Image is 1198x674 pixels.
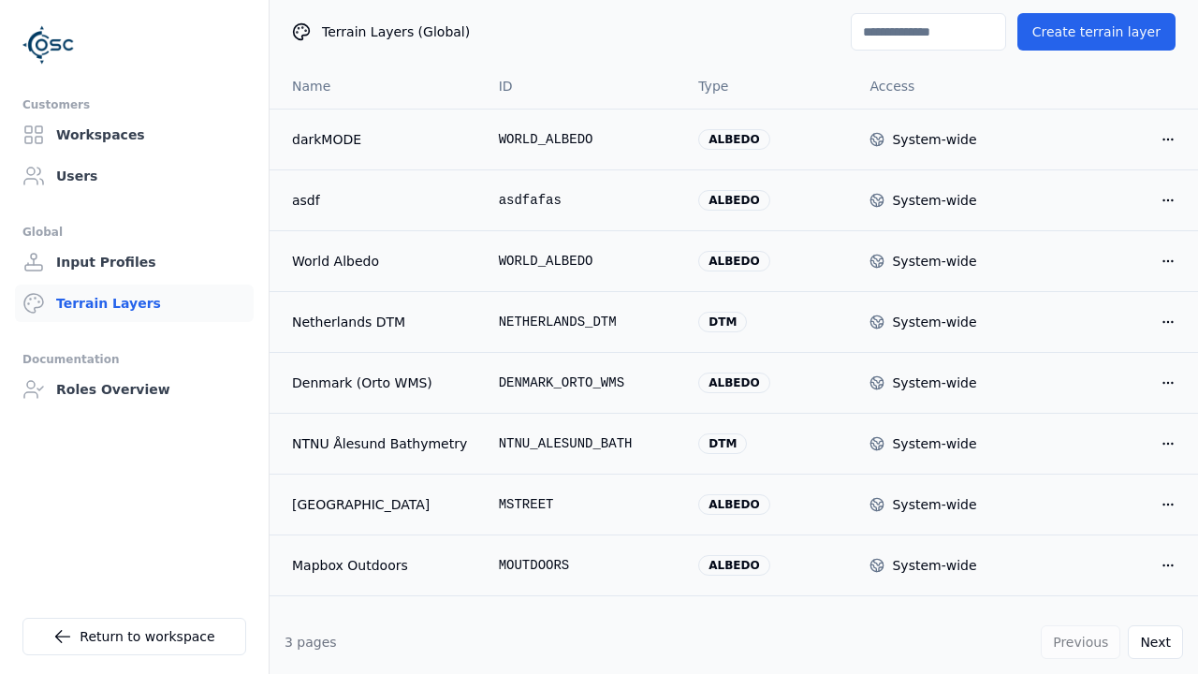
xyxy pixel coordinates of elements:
div: albedo [698,129,769,150]
a: NTNU Ålesund Bathymetry [292,434,469,453]
th: Access [855,64,1026,109]
th: ID [484,64,684,109]
div: Global [22,221,246,243]
div: System-wide [892,434,976,453]
span: 3 pages [285,635,337,650]
div: Documentation [22,348,246,371]
div: asdfafas [499,191,669,210]
div: NETHERLANDS_DTM [499,313,669,331]
div: NTNU_ALESUND_BATH [499,434,669,453]
div: albedo [698,494,769,515]
a: asdf [292,191,469,210]
a: Users [15,157,254,195]
div: Customers [22,94,246,116]
div: System-wide [892,556,976,575]
th: Type [683,64,855,109]
div: dtm [698,312,747,332]
div: System-wide [892,313,976,331]
a: Mapbox Outdoors [292,556,469,575]
a: [GEOGRAPHIC_DATA] [292,495,469,514]
a: Denmark (Orto WMS) [292,374,469,392]
div: System-wide [892,130,976,149]
button: Next [1128,625,1183,659]
div: dtm [698,433,747,454]
div: MOUTDOORS [499,556,669,575]
button: Create terrain layer [1017,13,1176,51]
div: albedo [698,251,769,271]
div: albedo [698,555,769,576]
a: Input Profiles [15,243,254,281]
div: WORLD_ALBEDO [499,252,669,271]
div: System-wide [892,191,976,210]
div: DENMARK_ORTO_WMS [499,374,669,392]
div: System-wide [892,252,976,271]
a: Terrain Layers [15,285,254,322]
span: Terrain Layers (Global) [322,22,470,41]
a: Return to workspace [22,618,246,655]
div: albedo [698,373,769,393]
a: World Albedo [292,252,469,271]
a: Workspaces [15,116,254,154]
a: darkMODE [292,130,469,149]
th: Name [270,64,484,109]
div: albedo [698,190,769,211]
div: WORLD_ALBEDO [499,130,669,149]
img: Logo [22,19,75,71]
a: Roles Overview [15,371,254,408]
a: Netherlands DTM [292,313,469,331]
div: MSTREET [499,495,669,514]
div: System-wide [892,374,976,392]
div: System-wide [892,495,976,514]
